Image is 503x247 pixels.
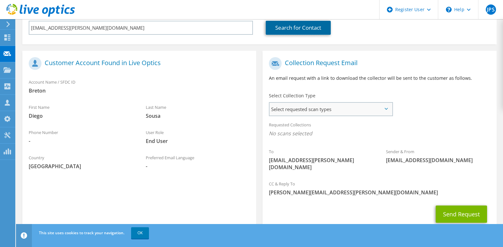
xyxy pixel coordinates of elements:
[146,138,250,145] span: End User
[139,101,256,123] div: Last Name
[29,112,133,119] span: Diego
[29,163,133,170] span: [GEOGRAPHIC_DATA]
[270,103,392,116] span: Select requested scan types
[29,57,247,70] h1: Customer Account Found in Live Optics
[269,130,490,137] span: No scans selected
[380,145,497,167] div: Sender & From
[29,138,133,145] span: -
[436,206,487,223] button: Send Request
[446,7,452,12] svg: \n
[139,151,256,173] div: Preferred Email Language
[22,75,256,97] div: Account Name / SFDC ID
[22,151,139,173] div: Country
[139,126,256,148] div: User Role
[486,4,496,15] span: JPS
[263,177,496,199] div: CC & Reply To
[22,126,139,148] div: Phone Number
[386,157,490,164] span: [EMAIL_ADDRESS][DOMAIN_NAME]
[266,21,331,35] a: Search for Contact
[263,145,380,174] div: To
[131,227,149,239] a: OK
[269,189,490,196] span: [PERSON_NAME][EMAIL_ADDRESS][PERSON_NAME][DOMAIN_NAME]
[29,87,250,94] span: Breton
[263,118,496,142] div: Requested Collections
[146,163,250,170] span: -
[39,230,124,236] span: This site uses cookies to track your navigation.
[269,157,373,171] span: [EMAIL_ADDRESS][PERSON_NAME][DOMAIN_NAME]
[146,112,250,119] span: Sousa
[269,57,487,70] h1: Collection Request Email
[22,101,139,123] div: First Name
[269,75,490,82] p: An email request with a link to download the collector will be sent to the customer as follows.
[269,93,315,99] label: Select Collection Type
